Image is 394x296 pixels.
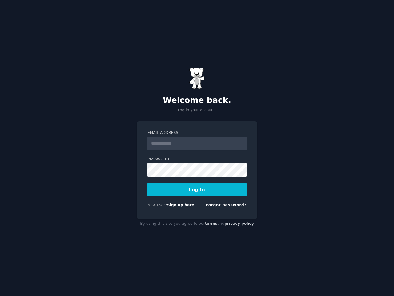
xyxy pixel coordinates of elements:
h2: Welcome back. [137,96,257,105]
p: Log in your account. [137,108,257,113]
label: Password [147,157,247,162]
img: Gummy Bear [189,68,205,89]
a: privacy policy [224,221,254,226]
span: New user? [147,203,167,207]
label: Email Address [147,130,247,136]
a: Sign up here [167,203,194,207]
a: Forgot password? [206,203,247,207]
a: terms [205,221,217,226]
button: Log In [147,183,247,196]
div: By using this site you agree to our and [137,219,257,229]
